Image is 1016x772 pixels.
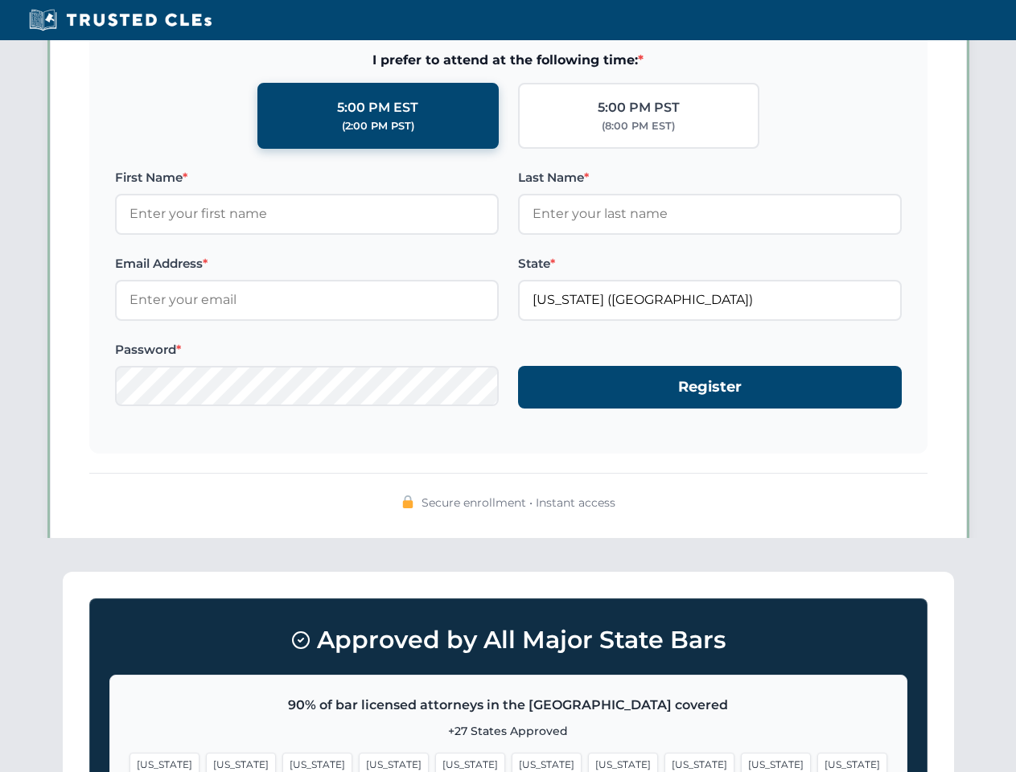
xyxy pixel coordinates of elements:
[598,97,680,118] div: 5:00 PM PST
[24,8,216,32] img: Trusted CLEs
[422,494,615,511] span: Secure enrollment • Instant access
[115,254,499,273] label: Email Address
[518,168,902,187] label: Last Name
[602,118,675,134] div: (8:00 PM EST)
[130,722,887,740] p: +27 States Approved
[115,168,499,187] label: First Name
[518,254,902,273] label: State
[115,340,499,359] label: Password
[115,280,499,320] input: Enter your email
[337,97,418,118] div: 5:00 PM EST
[518,280,902,320] input: Florida (FL)
[109,618,907,662] h3: Approved by All Major State Bars
[115,50,902,71] span: I prefer to attend at the following time:
[518,194,902,234] input: Enter your last name
[518,366,902,409] button: Register
[130,695,887,716] p: 90% of bar licensed attorneys in the [GEOGRAPHIC_DATA] covered
[401,495,414,508] img: 🔒
[342,118,414,134] div: (2:00 PM PST)
[115,194,499,234] input: Enter your first name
